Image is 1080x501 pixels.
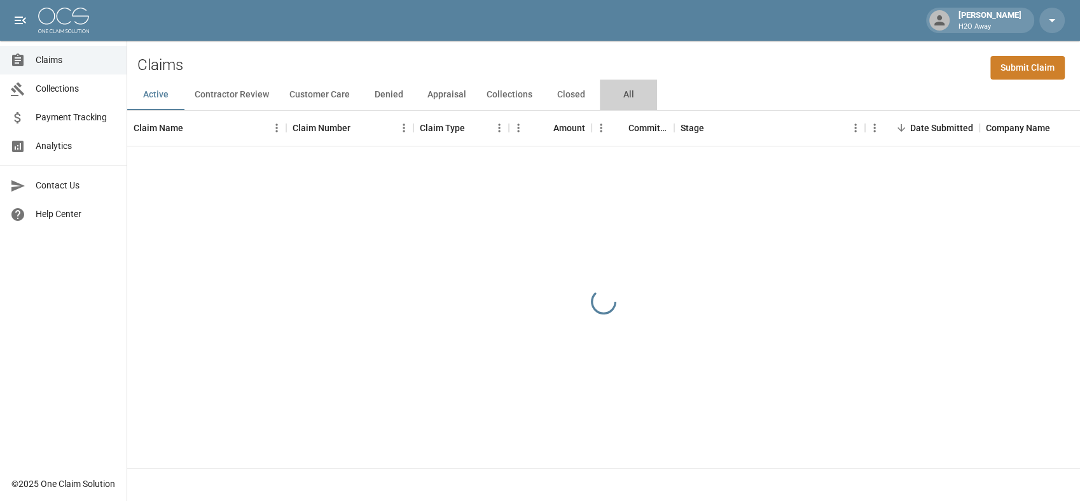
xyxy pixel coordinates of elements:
div: Company Name [986,110,1050,146]
button: All [600,80,657,110]
div: Claim Name [127,110,286,146]
button: Menu [394,118,413,138]
img: ocs-logo-white-transparent.png [38,8,89,33]
button: Menu [509,118,528,138]
button: Menu [490,118,509,138]
span: Payment Tracking [36,111,116,124]
div: Claim Number [293,110,350,146]
button: Sort [536,119,553,137]
div: Amount [553,110,585,146]
div: Stage [681,110,704,146]
div: Claim Name [134,110,183,146]
button: Contractor Review [184,80,279,110]
button: Sort [892,119,910,137]
button: Sort [1050,119,1068,137]
div: Amount [509,110,592,146]
span: Analytics [36,139,116,153]
div: Date Submitted [865,110,980,146]
button: Sort [704,119,722,137]
div: dynamic tabs [127,80,1080,110]
div: Claim Number [286,110,413,146]
div: Date Submitted [910,110,973,146]
button: Closed [543,80,600,110]
button: Active [127,80,184,110]
div: Committed Amount [628,110,668,146]
span: Help Center [36,208,116,221]
span: Contact Us [36,179,116,192]
span: Claims [36,53,116,67]
button: Menu [267,118,286,138]
div: © 2025 One Claim Solution [11,477,115,490]
h2: Claims [137,56,183,74]
button: Sort [611,119,628,137]
a: Submit Claim [990,56,1065,80]
button: Menu [592,118,611,138]
button: open drawer [8,8,33,33]
button: Collections [476,80,543,110]
div: Committed Amount [592,110,674,146]
button: Customer Care [279,80,360,110]
div: Claim Type [420,110,465,146]
button: Menu [846,118,865,138]
button: Appraisal [417,80,476,110]
div: Stage [674,110,865,146]
span: Collections [36,82,116,95]
div: [PERSON_NAME] [953,9,1027,32]
button: Menu [865,118,884,138]
button: Sort [465,119,483,137]
p: H2O Away [959,22,1021,32]
button: Sort [350,119,368,137]
button: Sort [183,119,201,137]
button: Denied [360,80,417,110]
div: Claim Type [413,110,509,146]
